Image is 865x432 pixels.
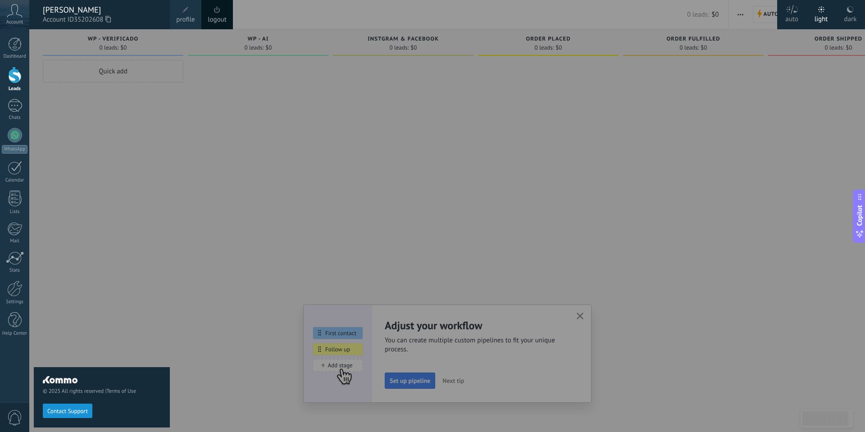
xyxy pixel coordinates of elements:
[43,15,161,25] span: Account ID
[2,177,28,183] div: Calendar
[855,205,864,226] span: Copilot
[2,54,28,59] div: Dashboard
[176,15,195,25] span: profile
[2,299,28,305] div: Settings
[2,145,27,154] div: WhatsApp
[43,388,161,395] span: © 2025 All rights reserved |
[785,6,798,29] div: auto
[74,15,111,25] span: 35202608
[815,6,828,29] div: light
[2,209,28,215] div: Lists
[43,407,92,414] a: Contact Support
[47,408,88,414] span: Contact Support
[43,5,161,15] div: [PERSON_NAME]
[2,115,28,121] div: Chats
[2,238,28,244] div: Mail
[6,19,23,25] span: Account
[43,404,92,418] button: Contact Support
[2,268,28,273] div: Stats
[2,86,28,92] div: Leads
[844,6,857,29] div: dark
[106,388,136,395] a: Terms of Use
[2,331,28,337] div: Help Center
[208,15,227,25] a: logout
